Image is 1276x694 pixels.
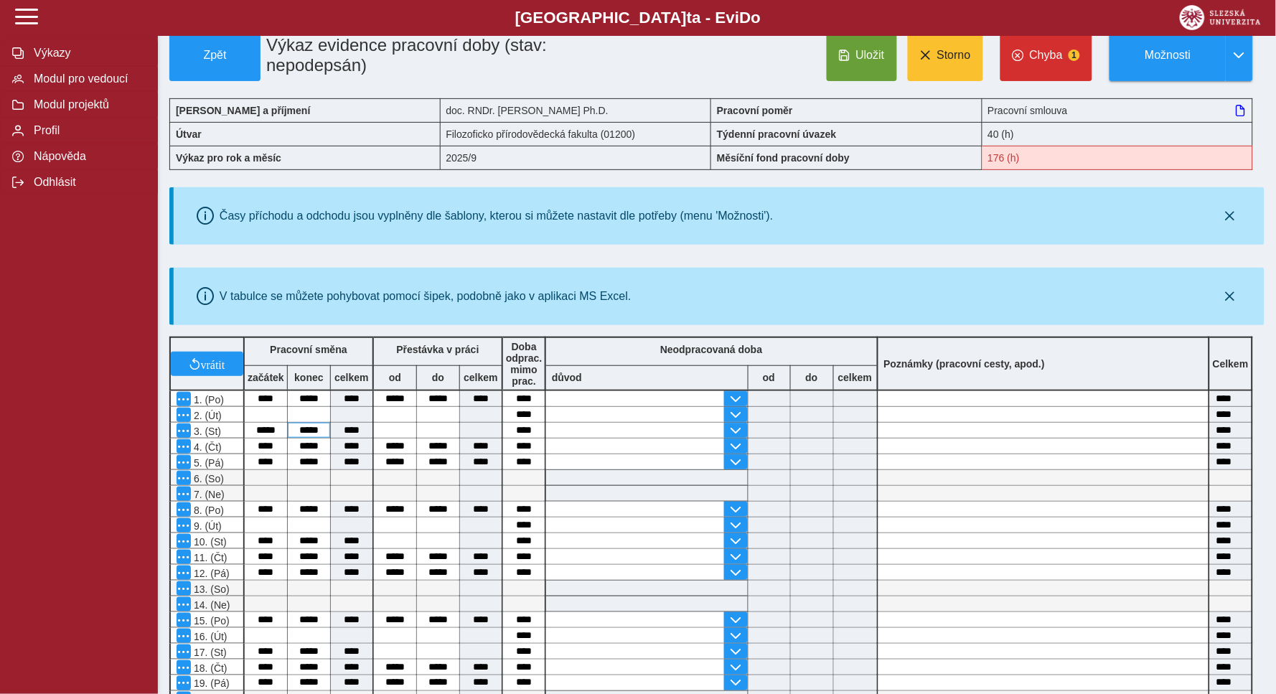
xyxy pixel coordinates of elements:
[177,597,191,611] button: Menu
[506,341,543,387] b: Doba odprac. mimo prac.
[261,29,626,81] h1: Výkaz evidence pracovní doby (stav: nepodepsán)
[191,647,227,658] span: 17. (St)
[191,568,230,579] span: 12. (Pá)
[1180,5,1261,30] img: logo_web_su.png
[201,358,225,370] span: vrátit
[191,520,222,532] span: 9. (Út)
[1030,49,1063,62] span: Chyba
[441,122,712,146] div: Filozoficko přírodovědecká fakulta (01200)
[827,29,897,81] button: Uložit
[191,678,230,690] span: 19. (Pá)
[177,629,191,643] button: Menu
[177,471,191,485] button: Menu
[176,105,310,116] b: [PERSON_NAME] a příjmení
[1213,358,1249,370] b: Celkem
[29,72,146,85] span: Modul pro vedoucí
[460,372,502,383] b: celkem
[982,146,1254,170] div: Fond pracovní doby (176 h) a součet hodin (174:20 h) se neshodují!
[177,487,191,501] button: Menu
[220,210,774,222] div: Časy příchodu a odchodu jsou vyplněny dle šablony, kterou si můžete nastavit dle potřeby (menu 'M...
[982,122,1254,146] div: 40 (h)
[441,98,712,122] div: doc. RNDr. [PERSON_NAME] Ph.D.
[191,410,222,421] span: 2. (Út)
[660,344,762,355] b: Neodpracovaná doba
[177,455,191,469] button: Menu
[791,372,833,383] b: do
[43,9,1233,27] b: [GEOGRAPHIC_DATA] a - Evi
[29,47,146,60] span: Výkazy
[29,98,146,111] span: Modul projektů
[169,29,261,81] button: Zpět
[834,372,877,383] b: celkem
[270,344,347,355] b: Pracovní směna
[29,176,146,189] span: Odhlásit
[878,358,1051,370] b: Poznámky (pracovní cesty, apod.)
[177,676,191,690] button: Menu
[1069,50,1080,61] span: 1
[177,408,191,422] button: Menu
[191,536,227,548] span: 10. (St)
[177,518,191,533] button: Menu
[908,29,983,81] button: Storno
[177,550,191,564] button: Menu
[552,372,582,383] b: důvod
[191,473,224,484] span: 6. (So)
[177,534,191,548] button: Menu
[191,457,224,469] span: 5. (Pá)
[717,128,837,140] b: Týdenní pracovní úvazek
[856,49,885,62] span: Uložit
[1110,29,1226,81] button: Možnosti
[176,152,281,164] b: Výkaz pro rok a měsíc
[191,505,224,516] span: 8. (Po)
[177,392,191,406] button: Menu
[191,631,227,642] span: 16. (Út)
[29,150,146,163] span: Nápověda
[687,9,692,27] span: t
[177,660,191,675] button: Menu
[191,489,225,500] span: 7. (Ne)
[177,644,191,659] button: Menu
[177,439,191,454] button: Menu
[191,662,227,674] span: 18. (Čt)
[396,344,479,355] b: Přestávka v práci
[1122,49,1214,62] span: Možnosti
[191,394,224,405] span: 1. (Po)
[191,615,230,627] span: 15. (Po)
[29,124,146,137] span: Profil
[245,372,287,383] b: začátek
[191,441,222,453] span: 4. (Čt)
[177,566,191,580] button: Menu
[374,372,416,383] b: od
[417,372,459,383] b: do
[441,146,712,170] div: 2025/9
[177,581,191,596] button: Menu
[937,49,971,62] span: Storno
[1000,29,1092,81] button: Chyba1
[191,426,221,437] span: 3. (St)
[191,552,227,563] span: 11. (Čt)
[177,423,191,438] button: Menu
[717,152,850,164] b: Měsíční fond pracovní doby
[749,372,790,383] b: od
[171,352,243,376] button: vrátit
[176,128,202,140] b: Útvar
[717,105,793,116] b: Pracovní poměr
[982,98,1254,122] div: Pracovní smlouva
[177,613,191,627] button: Menu
[751,9,761,27] span: o
[191,599,230,611] span: 14. (Ne)
[220,290,632,303] div: V tabulce se můžete pohybovat pomocí šipek, podobně jako v aplikaci MS Excel.
[191,583,230,595] span: 13. (So)
[176,49,254,62] span: Zpět
[739,9,751,27] span: D
[331,372,372,383] b: celkem
[288,372,330,383] b: konec
[177,502,191,517] button: Menu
